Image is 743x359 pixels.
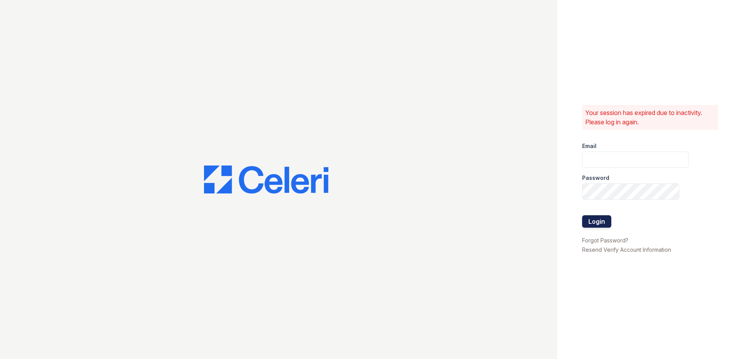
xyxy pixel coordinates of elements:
img: CE_Logo_Blue-a8612792a0a2168367f1c8372b55b34899dd931a85d93a1a3d3e32e68fde9ad4.png [204,166,328,193]
a: Resend Verify Account Information [582,246,671,253]
a: Forgot Password? [582,237,628,244]
label: Password [582,174,609,182]
label: Email [582,142,596,150]
p: Your session has expired due to inactivity. Please log in again. [585,108,715,127]
button: Login [582,215,611,228]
